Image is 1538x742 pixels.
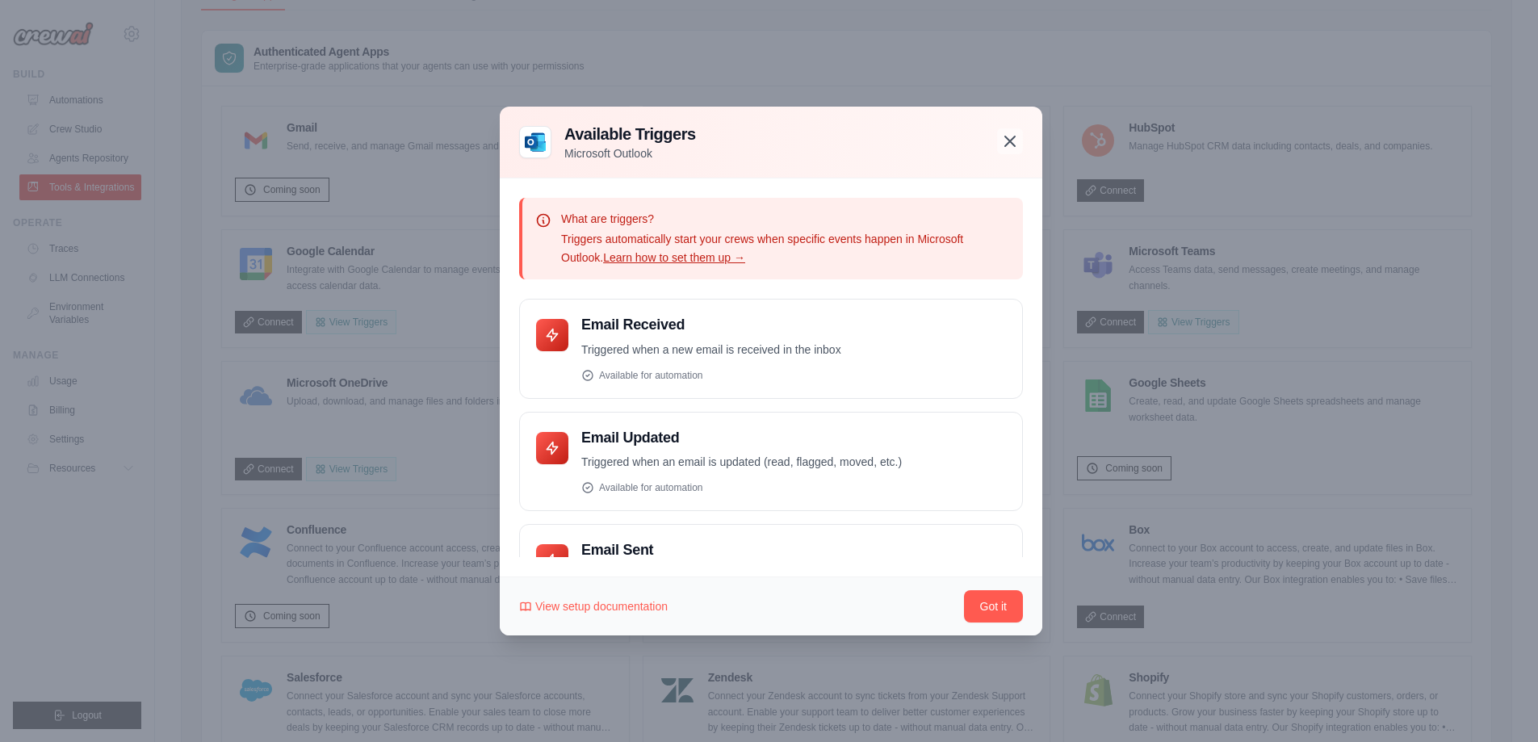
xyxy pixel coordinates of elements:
p: What are triggers? [561,211,1010,227]
div: Available for automation [581,481,1006,494]
p: Triggers automatically start your crews when specific events happen in Microsoft Outlook. [561,230,1010,267]
img: Microsoft Outlook [519,126,551,158]
span: View setup documentation [535,598,668,614]
button: Got it [964,590,1023,623]
p: Triggered when an email is updated (read, flagged, moved, etc.) [581,453,1006,472]
p: Triggered when a new email is received in the inbox [581,341,1006,359]
div: Available for automation [581,369,1006,382]
a: View setup documentation [519,598,668,614]
h4: Email Updated [581,429,1006,447]
h3: Available Triggers [564,123,696,145]
p: Microsoft Outlook [564,145,696,161]
a: Learn how to set them up → [603,251,745,264]
h4: Email Sent [581,541,1006,560]
h4: Email Received [581,316,1006,334]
